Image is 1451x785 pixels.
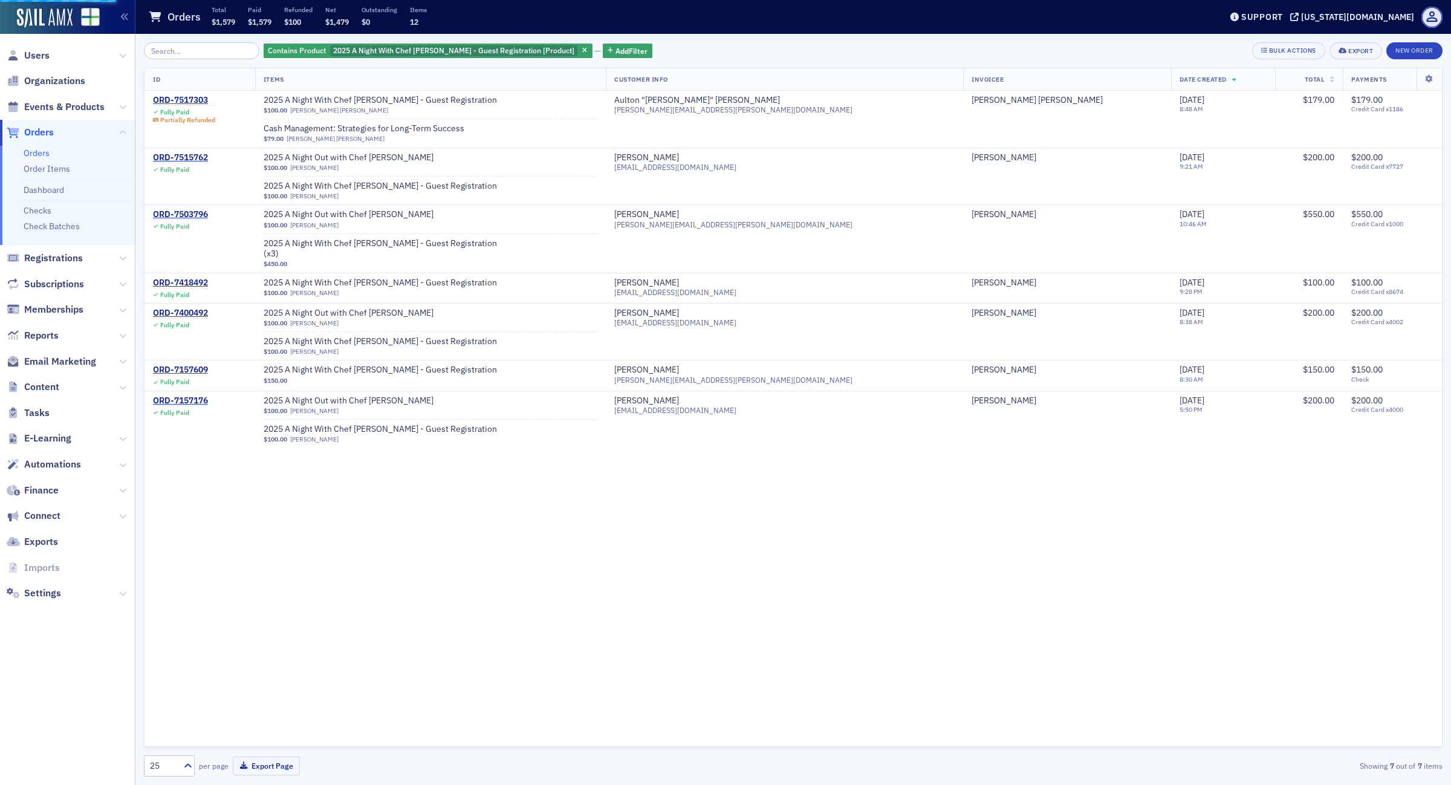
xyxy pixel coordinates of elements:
[614,75,668,83] span: Customer Info
[264,152,433,163] span: 2025 A Night Out with Chef Hastings
[362,5,397,14] p: Outstanding
[24,509,60,523] span: Connect
[1351,277,1383,288] span: $100.00
[73,8,100,28] a: View Homepage
[24,205,51,216] a: Checks
[264,106,287,114] span: $100.00
[7,355,96,368] a: Email Marketing
[614,365,679,376] a: [PERSON_NAME]
[7,49,50,62] a: Users
[972,152,1036,163] a: [PERSON_NAME]
[290,164,339,172] a: [PERSON_NAME]
[1351,220,1433,228] span: Credit Card x1000
[1303,364,1334,375] span: $150.00
[1290,13,1418,21] button: [US_STATE][DOMAIN_NAME]
[264,209,433,220] a: 2025 A Night Out with Chef [PERSON_NAME]
[167,10,201,24] h1: Orders
[17,8,73,28] img: SailAMX
[264,123,464,134] a: Cash Management: Strategies for Long-Term Success
[614,278,679,288] div: [PERSON_NAME]
[290,221,339,229] a: [PERSON_NAME]
[264,221,287,229] span: $100.00
[7,406,50,420] a: Tasks
[333,45,574,55] span: 2025 A Night With Chef [PERSON_NAME] - Guest Registration [Product]
[325,17,349,27] span: $1,479
[1180,94,1204,105] span: [DATE]
[153,95,215,106] a: ORD-7517303
[1303,94,1334,105] span: $179.00
[290,289,339,297] a: [PERSON_NAME]
[614,209,679,220] a: [PERSON_NAME]
[24,303,83,316] span: Memberships
[24,148,50,158] a: Orders
[614,308,679,319] a: [PERSON_NAME]
[1241,11,1283,22] div: Support
[7,303,83,316] a: Memberships
[248,5,271,14] p: Paid
[7,432,71,445] a: E-Learning
[972,95,1103,106] div: [PERSON_NAME] [PERSON_NAME]
[1386,42,1443,59] button: New Order
[150,760,177,772] div: 25
[264,424,497,435] a: 2025 A Night With Chef [PERSON_NAME] - Guest Registration
[1180,395,1204,406] span: [DATE]
[1351,94,1383,105] span: $179.00
[972,209,1036,220] div: [PERSON_NAME]
[1180,152,1204,163] span: [DATE]
[153,308,208,319] a: ORD-7400492
[1180,162,1203,171] time: 9:21 AM
[24,484,59,497] span: Finance
[264,377,287,385] span: $150.00
[264,135,284,143] span: $79.00
[1303,152,1334,163] span: $200.00
[153,365,208,376] a: ORD-7157609
[614,396,679,406] a: [PERSON_NAME]
[24,100,105,114] span: Events & Products
[264,365,497,376] span: 2025 A Night With Chef Hastings - Guest Registration
[7,561,60,575] a: Imports
[153,396,208,406] div: ORD-7157176
[284,17,301,27] span: $100
[81,8,100,27] img: SailAMX
[603,44,652,59] button: AddFilter
[972,308,1162,319] span: Garey Morrison
[264,260,287,268] span: $450.00
[1180,375,1203,383] time: 8:30 AM
[1351,364,1383,375] span: $150.00
[160,108,189,116] div: Fully Paid
[1351,395,1383,406] span: $200.00
[972,278,1162,288] span: Cam Pearce
[614,152,679,163] div: [PERSON_NAME]
[233,757,300,775] button: Export Page
[1180,307,1204,318] span: [DATE]
[199,760,229,771] label: per page
[24,535,58,549] span: Exports
[1303,395,1334,406] span: $200.00
[1303,307,1334,318] span: $200.00
[264,308,433,319] a: 2025 A Night Out with Chef [PERSON_NAME]
[24,432,71,445] span: E-Learning
[614,163,736,172] span: [EMAIL_ADDRESS][DOMAIN_NAME]
[290,407,339,415] a: [PERSON_NAME]
[264,308,433,319] span: 2025 A Night Out with Chef Hastings
[264,278,497,288] span: 2025 A Night With Chef Hastings - Guest Registration
[7,380,59,394] a: Content
[24,221,80,232] a: Check Batches
[264,336,497,347] a: 2025 A Night With Chef [PERSON_NAME] - Guest Registration
[212,17,235,27] span: $1,579
[264,435,287,443] span: $100.00
[7,252,83,265] a: Registrations
[160,409,189,417] div: Fully Paid
[1303,277,1334,288] span: $100.00
[153,209,208,220] a: ORD-7503796
[290,319,339,327] a: [PERSON_NAME]
[24,49,50,62] span: Users
[24,329,59,342] span: Reports
[24,74,85,88] span: Organizations
[1180,364,1204,375] span: [DATE]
